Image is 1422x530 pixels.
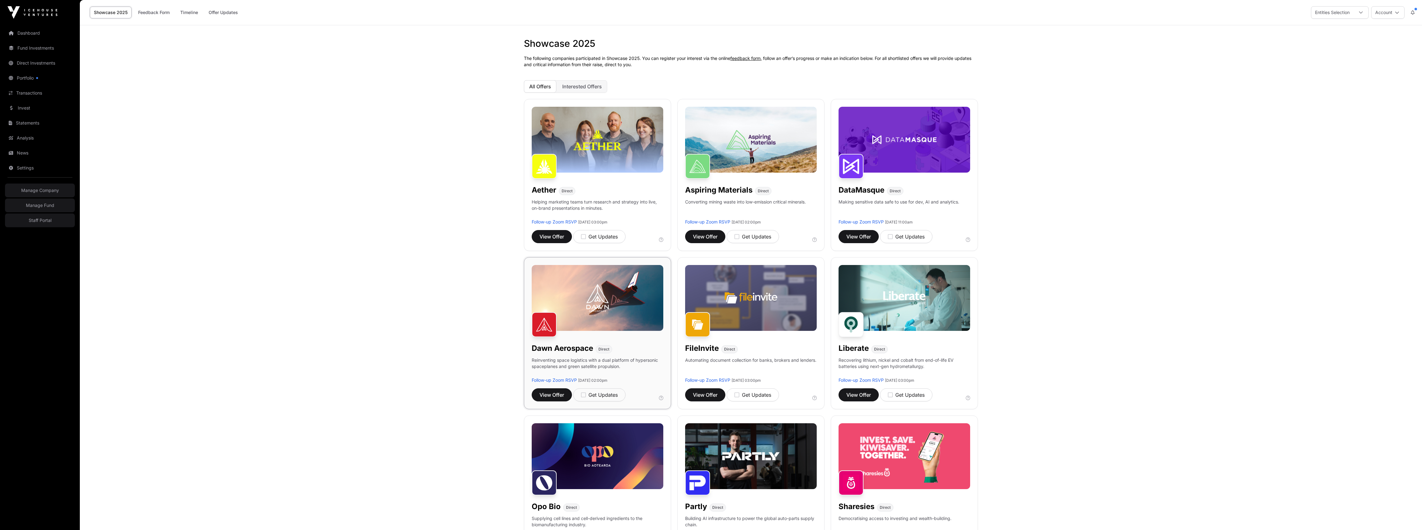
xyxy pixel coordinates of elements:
[532,219,577,224] a: Follow-up Zoom RSVP
[685,107,817,173] img: Aspiring-Banner.jpg
[685,377,730,383] a: Follow-up Zoom RSVP
[573,230,626,243] button: Get Updates
[176,7,202,18] a: Timeline
[846,233,871,240] span: View Offer
[1391,500,1422,530] iframe: Chat Widget
[712,505,723,510] span: Direct
[685,154,710,179] img: Aspiring Materials
[685,502,707,512] h1: Partly
[205,7,242,18] a: Offer Updates
[685,357,816,377] p: Automating document collection for banks, brokers and lenders.
[532,377,577,383] a: Follow-up Zoom RSVP
[5,199,75,212] a: Manage Fund
[685,230,725,243] button: View Offer
[727,388,779,401] button: Get Updates
[874,347,885,352] span: Direct
[693,233,718,240] span: View Offer
[685,185,752,195] h1: Aspiring Materials
[566,505,577,510] span: Direct
[5,101,75,115] a: Invest
[888,233,925,240] div: Get Updates
[5,213,75,227] a: Staff Portal
[890,189,901,194] span: Direct
[5,116,75,130] a: Statements
[598,347,609,352] span: Direct
[732,378,761,383] span: [DATE] 03:00pm
[5,86,75,100] a: Transactions
[839,388,879,401] button: View Offer
[839,199,959,219] p: Making sensitive data safe to use for dev, AI and analytics.
[532,357,663,377] p: Reinventing space logistics with a dual platform of hypersonic spaceplanes and green satellite pr...
[880,388,932,401] button: Get Updates
[839,377,884,383] a: Follow-up Zoom RSVP
[578,220,607,224] span: [DATE] 03:00pm
[532,154,557,179] img: Aether
[839,312,863,337] img: Liberate
[693,391,718,399] span: View Offer
[532,199,663,219] p: Helping marketing teams turn research and strategy into live, on-brand presentations in minutes.
[839,343,869,353] h1: Liberate
[888,391,925,399] div: Get Updates
[727,230,779,243] button: Get Updates
[685,470,710,495] img: Partly
[1311,7,1353,18] div: Entities Selection
[734,233,771,240] div: Get Updates
[685,388,725,401] a: View Offer
[5,131,75,145] a: Analysis
[758,189,769,194] span: Direct
[524,80,556,93] button: All Offers
[685,265,817,331] img: File-Invite-Banner.jpg
[846,391,871,399] span: View Offer
[581,233,618,240] div: Get Updates
[839,185,884,195] h1: DataMasque
[562,83,602,90] span: Interested Offers
[5,26,75,40] a: Dashboard
[724,347,735,352] span: Direct
[839,230,879,243] a: View Offer
[685,219,730,224] a: Follow-up Zoom RSVP
[839,265,970,331] img: Liberate-Banner.jpg
[5,56,75,70] a: Direct Investments
[134,7,174,18] a: Feedback Form
[839,154,863,179] img: DataMasque
[5,41,75,55] a: Fund Investments
[839,107,970,173] img: DataMasque-Banner.jpg
[532,470,557,495] img: Opo Bio
[532,515,663,528] p: Supplying cell lines and cell-derived ingredients to the biomanufacturing industry.
[880,230,932,243] button: Get Updates
[90,7,132,18] a: Showcase 2025
[5,161,75,175] a: Settings
[685,423,817,489] img: Partly-Banner.jpg
[839,502,874,512] h1: Sharesies
[685,343,719,353] h1: FileInvite
[5,71,75,85] a: Portfolio
[5,146,75,160] a: News
[524,38,978,49] h1: Showcase 2025
[532,343,593,353] h1: Dawn Aerospace
[532,423,663,489] img: Opo-Bio-Banner.jpg
[5,184,75,197] a: Manage Company
[532,312,557,337] img: Dawn Aerospace
[524,55,978,68] p: The following companies participated in Showcase 2025. You can register your interest via the onl...
[557,80,607,93] button: Interested Offers
[532,388,572,401] button: View Offer
[839,470,863,495] img: Sharesies
[730,56,761,61] a: feedback form
[685,199,806,219] p: Converting mining waste into low-emission critical minerals.
[734,391,771,399] div: Get Updates
[581,391,618,399] div: Get Updates
[732,220,761,224] span: [DATE] 02:00pm
[885,378,914,383] span: [DATE] 03:00pm
[839,357,970,377] p: Recovering lithium, nickel and cobalt from end-of-life EV batteries using next-gen hydrometallurgy.
[578,378,607,383] span: [DATE] 02:00pm
[532,230,572,243] button: View Offer
[839,423,970,489] img: Sharesies-Banner.jpg
[532,502,561,512] h1: Opo Bio
[880,505,891,510] span: Direct
[885,220,913,224] span: [DATE] 11:00am
[1371,6,1405,19] button: Account
[685,312,710,337] img: FileInvite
